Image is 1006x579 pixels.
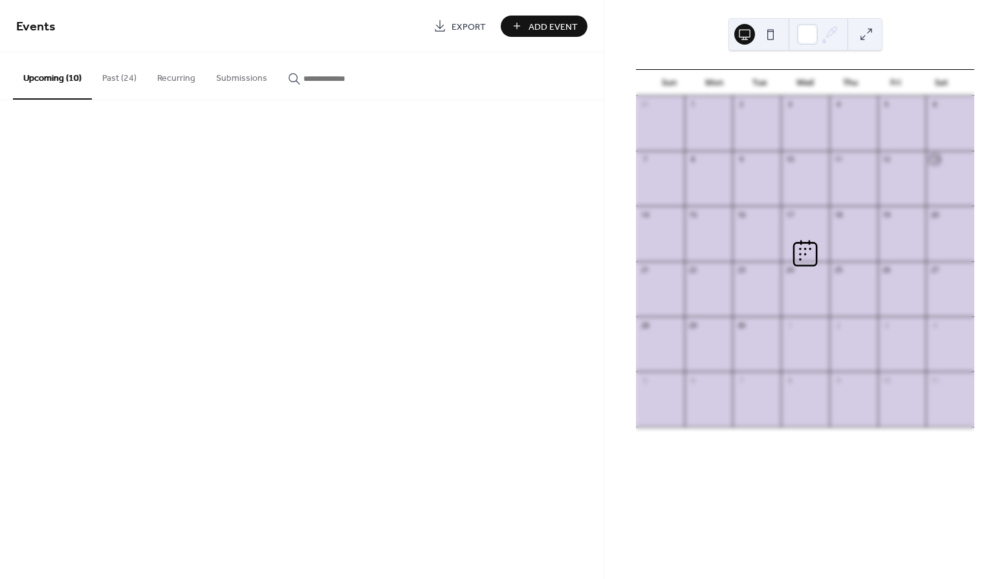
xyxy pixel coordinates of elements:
[833,210,843,219] div: 18
[736,320,746,330] div: 30
[736,265,746,275] div: 23
[737,70,782,96] div: Tue
[785,265,794,275] div: 24
[930,155,939,164] div: 13
[882,375,891,385] div: 10
[688,320,698,330] div: 29
[785,155,794,164] div: 10
[882,210,891,219] div: 19
[882,265,891,275] div: 26
[452,20,486,34] span: Export
[640,320,650,330] div: 28
[785,210,794,219] div: 17
[833,265,843,275] div: 25
[688,210,698,219] div: 15
[919,70,964,96] div: Sat
[736,375,746,385] div: 7
[930,100,939,109] div: 6
[206,52,278,98] button: Submissions
[688,265,698,275] div: 22
[692,70,737,96] div: Mon
[646,70,692,96] div: Sun
[736,100,746,109] div: 2
[785,375,794,385] div: 8
[833,320,843,330] div: 2
[930,375,939,385] div: 11
[785,320,794,330] div: 1
[688,155,698,164] div: 8
[16,14,56,39] span: Events
[501,16,587,37] button: Add Event
[640,210,650,219] div: 14
[688,100,698,109] div: 1
[688,375,698,385] div: 6
[882,155,891,164] div: 12
[736,155,746,164] div: 9
[13,52,92,100] button: Upcoming (10)
[833,375,843,385] div: 9
[782,70,827,96] div: Wed
[640,265,650,275] div: 21
[92,52,147,98] button: Past (24)
[873,70,919,96] div: Fri
[828,70,873,96] div: Thu
[640,100,650,109] div: 31
[529,20,578,34] span: Add Event
[640,375,650,385] div: 5
[882,320,891,330] div: 3
[833,155,843,164] div: 11
[424,16,496,37] a: Export
[930,265,939,275] div: 27
[833,100,843,109] div: 4
[882,100,891,109] div: 5
[147,52,206,98] button: Recurring
[785,100,794,109] div: 3
[640,155,650,164] div: 7
[930,320,939,330] div: 4
[736,210,746,219] div: 16
[930,210,939,219] div: 20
